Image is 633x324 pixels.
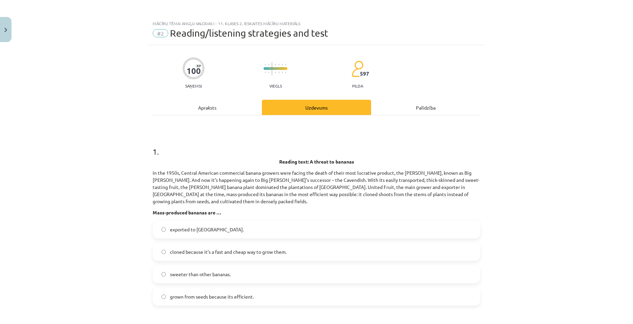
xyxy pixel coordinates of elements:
[183,83,205,88] p: Saņemsi
[196,64,201,68] span: XP
[170,27,328,39] span: Reading/listening strategies and test
[279,72,279,73] img: icon-short-line-57e1e144782c952c97e751825c79c345078a6d821885a25fce030b3d8c18986b.svg
[170,293,254,300] span: grown from seeds because its efficient.
[275,64,276,65] img: icon-short-line-57e1e144782c952c97e751825c79c345078a6d821885a25fce030b3d8c18986b.svg
[153,209,221,215] strong: Mass-produced bananas are …
[279,158,354,165] strong: Reading text: A threat to bananas
[161,250,166,254] input: cloned because it’s a fast and cheap way to grow them.
[161,294,166,299] input: grown from seeds because its efficient.
[170,248,287,255] span: cloned because it’s a fast and cheap way to grow them.
[279,64,279,65] img: icon-short-line-57e1e144782c952c97e751825c79c345078a6d821885a25fce030b3d8c18986b.svg
[153,169,480,205] p: In the 1950s, Central American commercial banana growers were facing the death of their most lucr...
[268,64,269,65] img: icon-short-line-57e1e144782c952c97e751825c79c345078a6d821885a25fce030b3d8c18986b.svg
[262,100,371,115] div: Uzdevums
[371,100,480,115] div: Palīdzība
[153,29,168,37] span: #2
[269,83,282,88] p: Viegls
[161,272,166,277] input: sweeter than other bananas.
[268,72,269,73] img: icon-short-line-57e1e144782c952c97e751825c79c345078a6d821885a25fce030b3d8c18986b.svg
[285,72,286,73] img: icon-short-line-57e1e144782c952c97e751825c79c345078a6d821885a25fce030b3d8c18986b.svg
[351,60,363,77] img: students-c634bb4e5e11cddfef0936a35e636f08e4e9abd3cc4e673bd6f9a4125e45ecb1.svg
[352,83,363,88] p: pilda
[153,21,480,26] div: Mācību tēma: Angļu valodas i - 11. klases 2. ieskaites mācību materiāls
[170,226,244,233] span: exported to [GEOGRAPHIC_DATA].
[153,100,262,115] div: Apraksts
[360,71,369,77] span: 597
[285,64,286,65] img: icon-short-line-57e1e144782c952c97e751825c79c345078a6d821885a25fce030b3d8c18986b.svg
[187,66,201,76] div: 100
[153,135,480,156] h1: 1 .
[161,227,166,232] input: exported to [GEOGRAPHIC_DATA].
[170,271,231,278] span: sweeter than other bananas.
[4,28,7,32] img: icon-close-lesson-0947bae3869378f0d4975bcd49f059093ad1ed9edebbc8119c70593378902aed.svg
[275,72,276,73] img: icon-short-line-57e1e144782c952c97e751825c79c345078a6d821885a25fce030b3d8c18986b.svg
